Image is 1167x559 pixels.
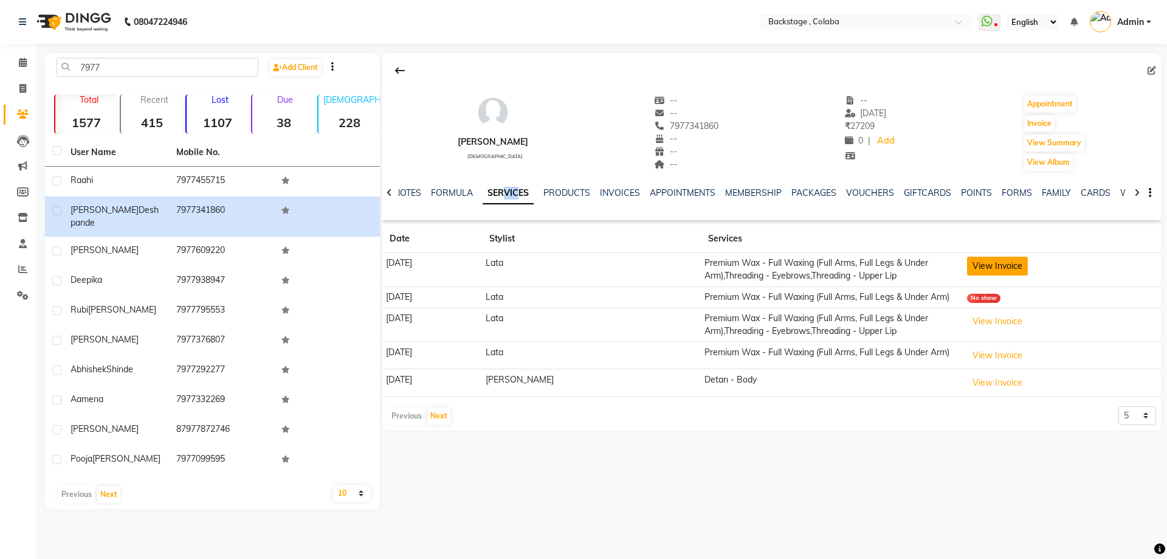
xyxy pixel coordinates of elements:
strong: 228 [318,115,380,130]
div: [PERSON_NAME] [458,136,528,148]
a: NOTES [394,187,421,198]
td: Lata [482,253,701,287]
a: PACKAGES [791,187,836,198]
a: GIFTCARDS [904,187,951,198]
th: Date [382,225,482,253]
a: MEMBERSHIP [725,187,782,198]
strong: 1107 [187,115,249,130]
span: [PERSON_NAME] [71,423,139,434]
span: -- [845,95,868,106]
a: SERVICES [483,182,534,204]
span: Abhishek [71,364,106,375]
a: VOUCHERS [846,187,894,198]
button: View Invoice [967,373,1028,392]
img: avatar [475,94,511,131]
button: Invoice [1024,115,1055,132]
span: [PERSON_NAME] [88,304,156,315]
a: Add Client [270,59,321,76]
span: [PERSON_NAME] [71,245,139,255]
td: Detan - Body [701,369,963,397]
img: Admin [1090,11,1111,32]
button: View Summary [1024,134,1084,151]
td: 7977292277 [169,356,275,386]
a: PRODUCTS [543,187,590,198]
td: 7977455715 [169,167,275,196]
span: 7977341860 [655,120,719,131]
td: 7977099595 [169,445,275,475]
td: 7977938947 [169,266,275,296]
span: | [868,134,870,147]
input: Search by Name/Mobile/Email/Code [57,58,258,77]
td: Premium Wax - Full Waxing (Full Arms, Full Legs & Under Arm),Threading - Eyebrows,Threading - Upp... [701,253,963,287]
a: FORMULA [431,187,473,198]
td: [PERSON_NAME] [482,369,701,397]
td: Lata [482,308,701,342]
td: [DATE] [382,253,482,287]
th: User Name [63,139,169,167]
th: Services [701,225,963,253]
p: Due [255,94,314,105]
span: -- [655,133,678,144]
td: [DATE] [382,308,482,342]
a: INVOICES [600,187,640,198]
a: WALLET [1120,187,1155,198]
th: Stylist [482,225,701,253]
p: [DEMOGRAPHIC_DATA] [323,94,380,105]
a: Add [875,133,897,150]
a: POINTS [961,187,992,198]
td: Lata [482,342,701,369]
span: [PERSON_NAME] [71,204,139,215]
strong: 1577 [55,115,117,130]
a: CARDS [1081,187,1110,198]
td: 7977609220 [169,237,275,266]
td: Premium Wax - Full Waxing (Full Arms, Full Legs & Under Arm) [701,286,963,308]
strong: 38 [252,115,314,130]
span: Deepika [71,274,102,285]
button: View Invoice [967,257,1028,276]
strong: 415 [121,115,183,130]
td: 7977332269 [169,386,275,415]
span: Admin [1117,16,1144,29]
span: -- [655,146,678,157]
div: No show [967,294,1000,303]
span: [PERSON_NAME] [71,334,139,345]
span: -- [655,95,678,106]
td: [DATE] [382,286,482,308]
p: Total [60,94,117,105]
a: FAMILY [1042,187,1071,198]
span: [DATE] [845,108,887,119]
td: [DATE] [382,369,482,397]
span: -- [655,108,678,119]
button: View Album [1024,154,1073,171]
span: -- [655,159,678,170]
span: Aamena [71,394,103,404]
div: Back to Client [387,59,413,82]
span: 27209 [845,120,875,131]
td: 87977872746 [169,415,275,445]
th: Mobile No. [169,139,275,167]
td: 7977795553 [169,296,275,326]
img: logo [31,5,114,39]
span: Pooja [71,453,92,464]
td: Premium Wax - Full Waxing (Full Arms, Full Legs & Under Arm),Threading - Eyebrows,Threading - Upp... [701,308,963,342]
span: [PERSON_NAME] [92,453,160,464]
td: Premium Wax - Full Waxing (Full Arms, Full Legs & Under Arm) [701,342,963,369]
td: [DATE] [382,342,482,369]
span: Raahi [71,175,93,186]
button: View Invoice [967,346,1028,365]
button: Next [97,486,120,503]
td: Lata [482,286,701,308]
td: 7977341860 [169,196,275,237]
a: APPOINTMENTS [650,187,715,198]
span: Rubi [71,304,88,315]
button: Next [427,408,450,425]
span: 0 [845,135,863,146]
span: Shinde [106,364,133,375]
b: 08047224946 [134,5,187,39]
span: ₹ [845,120,850,131]
button: View Invoice [967,312,1028,331]
td: 7977376807 [169,326,275,356]
p: Recent [126,94,183,105]
button: Appointment [1024,95,1076,113]
span: [DEMOGRAPHIC_DATA] [467,153,523,159]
